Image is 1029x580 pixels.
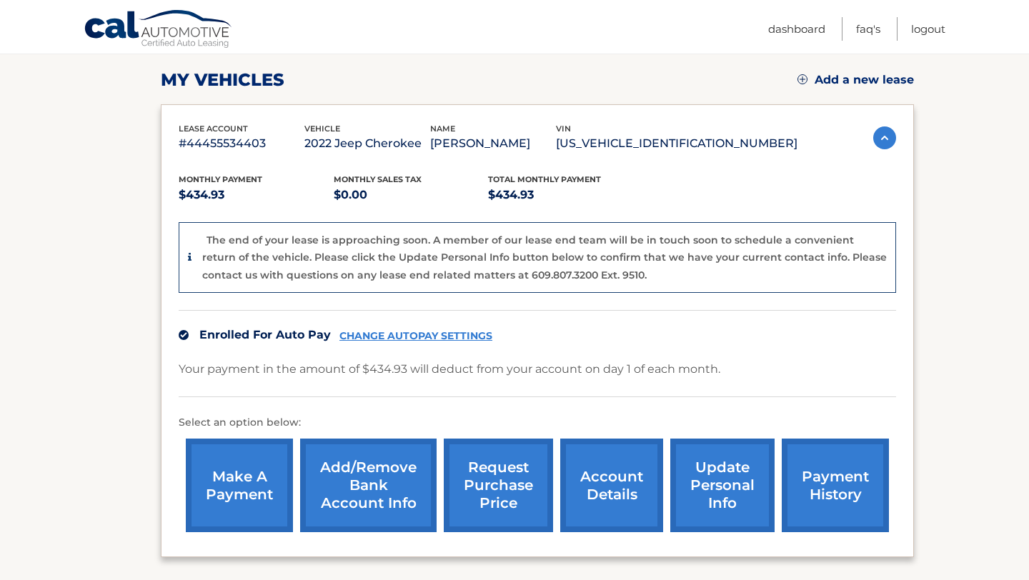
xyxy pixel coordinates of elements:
[797,73,914,87] a: Add a new lease
[556,124,571,134] span: vin
[202,234,887,281] p: The end of your lease is approaching soon. A member of our lease end team will be in touch soon t...
[797,74,807,84] img: add.svg
[911,17,945,41] a: Logout
[179,185,334,205] p: $434.93
[488,185,643,205] p: $434.93
[179,330,189,340] img: check.svg
[161,69,284,91] h2: my vehicles
[179,134,304,154] p: #44455534403
[430,124,455,134] span: name
[300,439,437,532] a: Add/Remove bank account info
[334,174,422,184] span: Monthly sales Tax
[304,124,340,134] span: vehicle
[856,17,880,41] a: FAQ's
[556,134,797,154] p: [US_VEHICLE_IDENTIFICATION_NUMBER]
[199,328,331,341] span: Enrolled For Auto Pay
[670,439,775,532] a: update personal info
[186,439,293,532] a: make a payment
[84,9,234,51] a: Cal Automotive
[334,185,489,205] p: $0.00
[339,330,492,342] a: CHANGE AUTOPAY SETTINGS
[444,439,553,532] a: request purchase price
[873,126,896,149] img: accordion-active.svg
[768,17,825,41] a: Dashboard
[179,359,720,379] p: Your payment in the amount of $434.93 will deduct from your account on day 1 of each month.
[430,134,556,154] p: [PERSON_NAME]
[782,439,889,532] a: payment history
[304,134,430,154] p: 2022 Jeep Cherokee
[179,414,896,431] p: Select an option below:
[179,124,248,134] span: lease account
[560,439,663,532] a: account details
[488,174,601,184] span: Total Monthly Payment
[179,174,262,184] span: Monthly Payment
